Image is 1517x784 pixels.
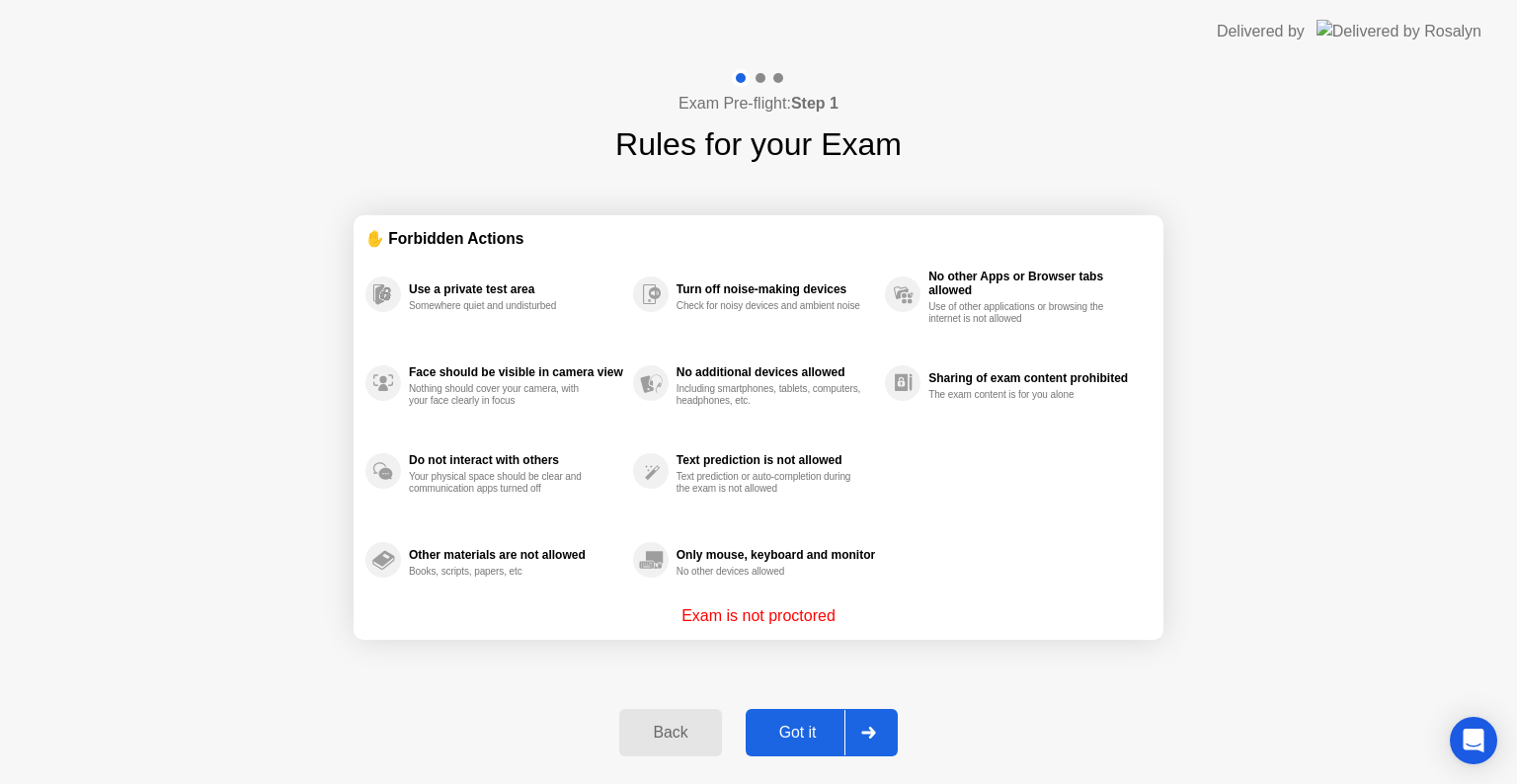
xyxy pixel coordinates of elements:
div: Check for noisy devices and ambient noise [677,300,863,312]
button: Got it [746,709,898,756]
h4: Exam Pre-flight: [679,92,838,116]
div: Nothing should cover your camera, with your face clearly in focus [409,383,596,407]
div: Including smartphones, tablets, computers, headphones, etc. [677,383,863,407]
div: Books, scripts, papers, etc [409,566,596,578]
b: Step 1 [791,95,838,112]
img: Delivered by Rosalyn [1317,20,1481,42]
div: Your physical space should be clear and communication apps turned off [409,471,596,495]
h1: Rules for your Exam [615,120,902,168]
div: Other materials are not allowed [409,548,623,562]
button: Back [619,709,721,756]
div: Do not interact with others [409,453,623,467]
div: Only mouse, keyboard and monitor [677,548,875,562]
div: Text prediction is not allowed [677,453,875,467]
div: Back [625,724,715,742]
div: The exam content is for you alone [928,389,1115,401]
div: Delivered by [1217,20,1305,43]
div: No other Apps or Browser tabs allowed [928,270,1142,297]
div: Use a private test area [409,282,623,296]
div: Somewhere quiet and undisturbed [409,300,596,312]
div: Sharing of exam content prohibited [928,371,1142,385]
div: Text prediction or auto-completion during the exam is not allowed [677,471,863,495]
div: Got it [752,724,844,742]
div: No additional devices allowed [677,365,875,379]
div: Open Intercom Messenger [1450,717,1497,764]
div: Turn off noise-making devices [677,282,875,296]
div: ✋ Forbidden Actions [365,227,1152,250]
div: Use of other applications or browsing the internet is not allowed [928,301,1115,325]
div: No other devices allowed [677,566,863,578]
p: Exam is not proctored [681,604,836,628]
div: Face should be visible in camera view [409,365,623,379]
